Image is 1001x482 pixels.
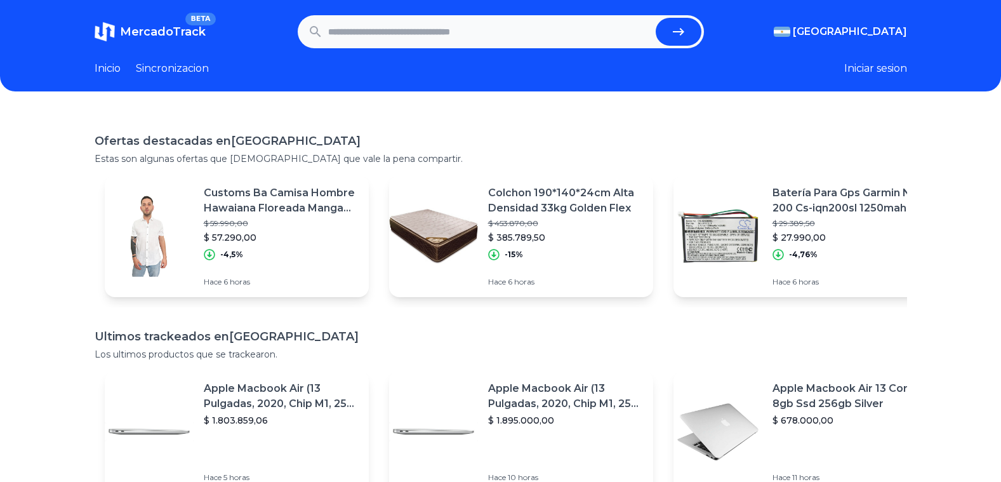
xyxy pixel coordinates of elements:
[105,387,194,476] img: Featured image
[789,250,818,260] p: -4,76%
[95,348,907,361] p: Los ultimos productos que se trackearon.
[95,22,115,42] img: MercadoTrack
[488,277,643,287] p: Hace 6 horas
[95,61,121,76] a: Inicio
[204,231,359,244] p: $ 57.290,00
[673,175,938,297] a: Featured imageBatería Para Gps Garmin Nuvi 200 Cs-iqn200sl 1250mah 3.7v$ 29.389,50$ 27.990,00-4,7...
[505,250,523,260] p: -15%
[488,218,643,229] p: $ 453.870,00
[772,381,927,412] p: Apple Macbook Air 13 Core I5 8gb Ssd 256gb Silver
[136,61,209,76] a: Sincronizacion
[844,61,907,76] button: Iniciar sesion
[673,387,762,476] img: Featured image
[220,250,243,260] p: -4,5%
[105,192,194,281] img: Featured image
[120,25,206,39] span: MercadoTrack
[772,185,927,216] p: Batería Para Gps Garmin Nuvi 200 Cs-iqn200sl 1250mah 3.7v
[95,22,206,42] a: MercadoTrackBETA
[488,185,643,216] p: Colchon 190*140*24cm Alta Densidad 33kg Golden Flex
[488,231,643,244] p: $ 385.789,50
[772,414,927,427] p: $ 678.000,00
[105,175,369,297] a: Featured imageCustoms Ba Camisa Hombre Hawaiana Floreada Manga Corta D$ 59.990,00$ 57.290,00-4,5%...
[204,277,359,287] p: Hace 6 horas
[389,175,653,297] a: Featured imageColchon 190*140*24cm Alta Densidad 33kg Golden Flex$ 453.870,00$ 385.789,50-15%Hace...
[204,218,359,229] p: $ 59.990,00
[774,27,790,37] img: Argentina
[772,218,927,229] p: $ 29.389,50
[673,192,762,281] img: Featured image
[389,387,478,476] img: Featured image
[204,185,359,216] p: Customs Ba Camisa Hombre Hawaiana Floreada Manga Corta D
[488,381,643,412] p: Apple Macbook Air (13 Pulgadas, 2020, Chip M1, 256 Gb De Ssd, 8 Gb De Ram) - Plata
[793,24,907,39] span: [GEOGRAPHIC_DATA]
[772,231,927,244] p: $ 27.990,00
[204,414,359,427] p: $ 1.803.859,06
[95,132,907,150] h1: Ofertas destacadas en [GEOGRAPHIC_DATA]
[774,24,907,39] button: [GEOGRAPHIC_DATA]
[185,13,215,25] span: BETA
[772,277,927,287] p: Hace 6 horas
[488,414,643,427] p: $ 1.895.000,00
[204,381,359,412] p: Apple Macbook Air (13 Pulgadas, 2020, Chip M1, 256 Gb De Ssd, 8 Gb De Ram) - Plata
[95,152,907,165] p: Estas son algunas ofertas que [DEMOGRAPHIC_DATA] que vale la pena compartir.
[389,192,478,281] img: Featured image
[95,328,907,345] h1: Ultimos trackeados en [GEOGRAPHIC_DATA]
